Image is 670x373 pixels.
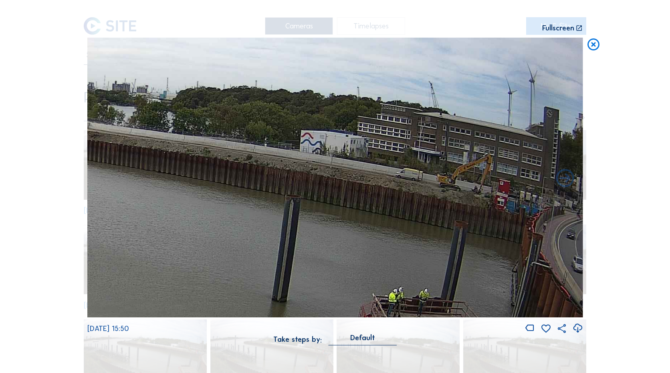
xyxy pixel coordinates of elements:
[350,334,375,341] div: Default
[87,324,129,333] span: [DATE] 15:50
[87,38,583,317] img: Image
[273,336,322,343] div: Take steps by:
[554,168,576,190] i: Back
[542,24,574,32] div: Fullscreen
[329,334,397,345] div: Default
